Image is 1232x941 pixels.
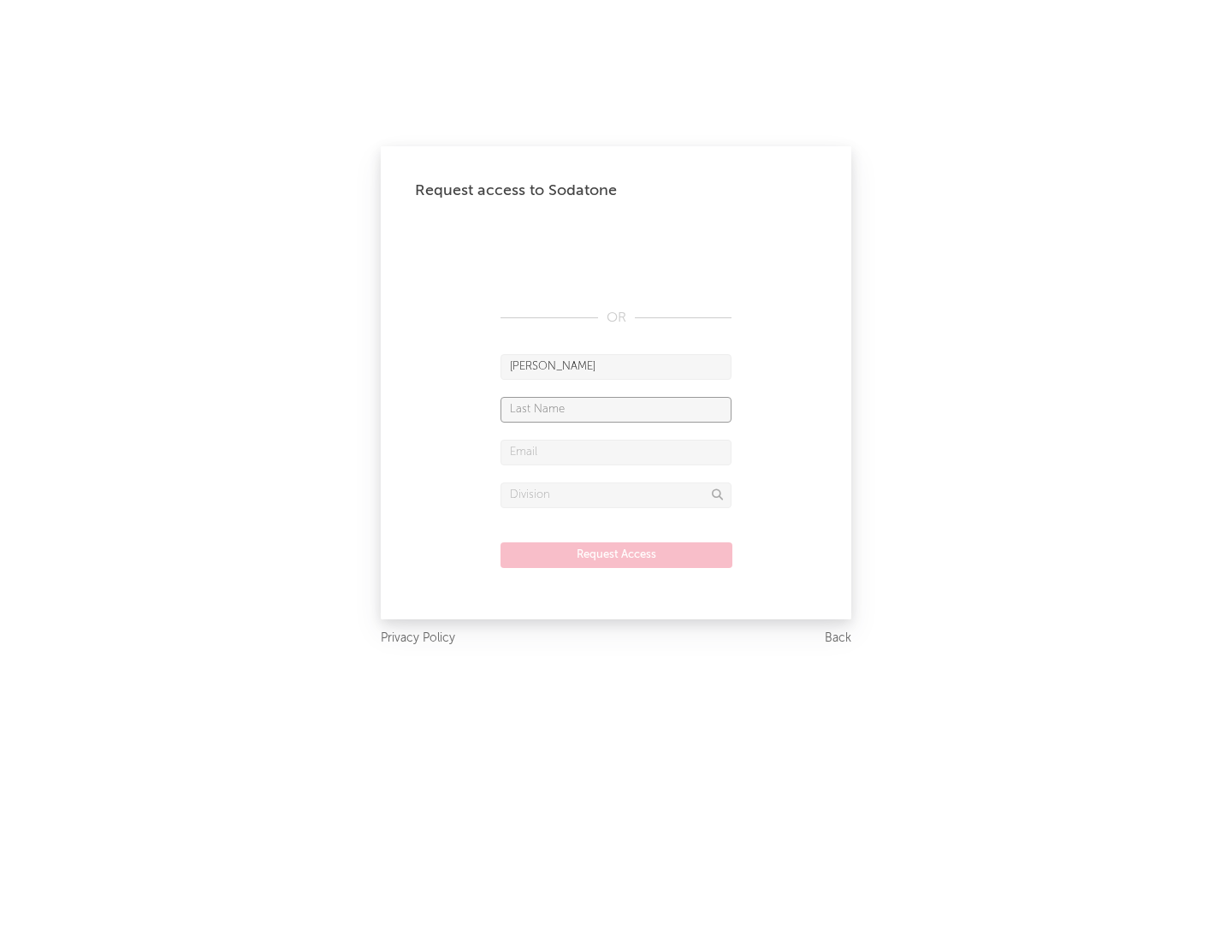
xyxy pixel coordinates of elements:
a: Back [825,628,851,649]
input: Email [500,440,731,465]
a: Privacy Policy [381,628,455,649]
input: Last Name [500,397,731,423]
button: Request Access [500,542,732,568]
div: Request access to Sodatone [415,181,817,201]
input: Division [500,482,731,508]
div: OR [500,308,731,328]
input: First Name [500,354,731,380]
